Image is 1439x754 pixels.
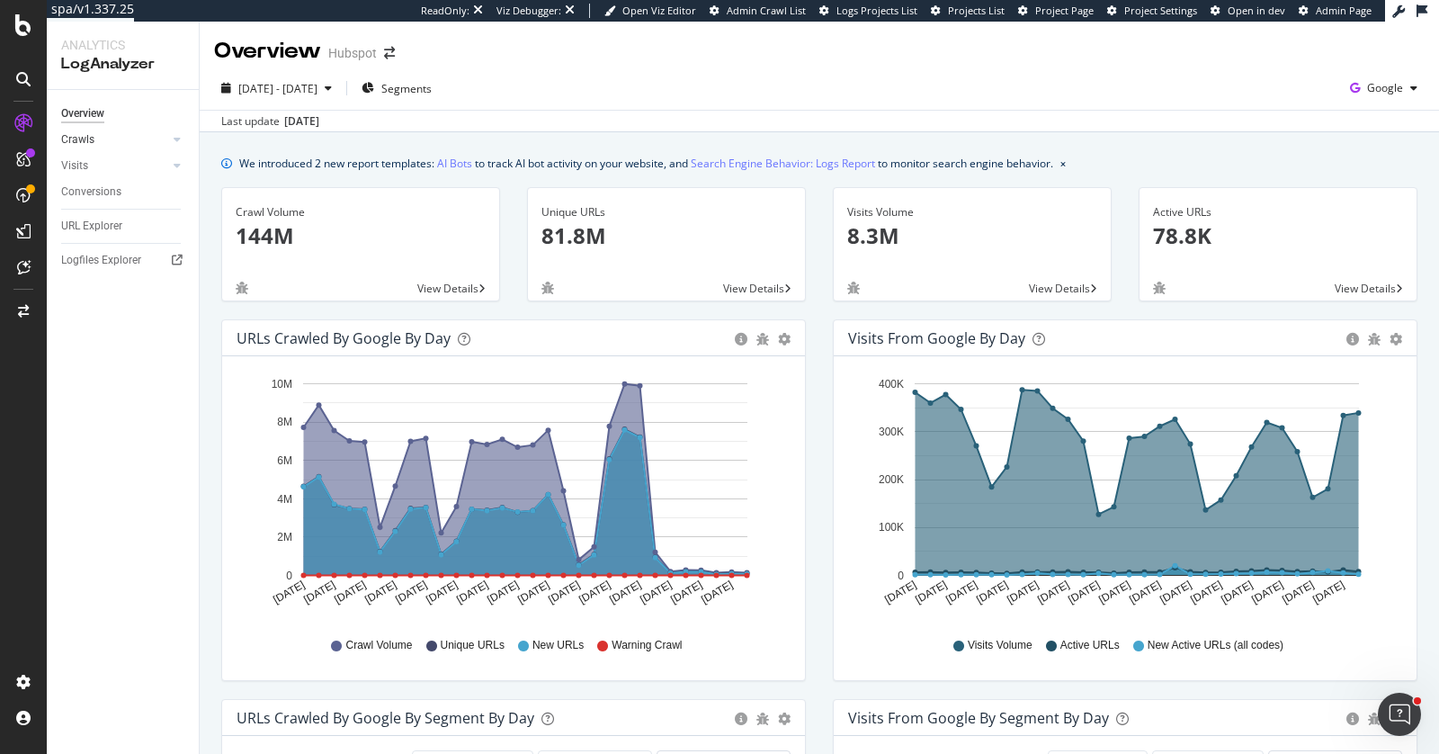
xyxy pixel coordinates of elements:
[384,47,395,59] div: arrow-right-arrow-left
[441,638,505,653] span: Unique URLs
[1280,579,1316,606] text: [DATE]
[61,183,121,202] div: Conversions
[532,638,584,653] span: New URLs
[301,579,337,606] text: [DATE]
[879,522,904,534] text: 100K
[214,36,321,67] div: Overview
[1148,638,1283,653] span: New Active URLs (all codes)
[546,579,582,606] text: [DATE]
[421,4,469,18] div: ReadOnly:
[541,282,554,294] div: bug
[1335,281,1396,296] span: View Details
[61,157,168,175] a: Visits
[622,4,696,17] span: Open Viz Editor
[221,113,319,130] div: Last update
[1378,693,1421,736] iframe: Intercom live chat
[1343,74,1425,103] button: Google
[1368,713,1381,725] div: bug
[454,579,490,606] text: [DATE]
[393,579,429,606] text: [DATE]
[848,329,1025,347] div: Visits from Google by day
[238,81,317,96] span: [DATE] - [DATE]
[61,130,168,149] a: Crawls
[1035,4,1094,17] span: Project Page
[699,579,735,606] text: [DATE]
[61,104,104,123] div: Overview
[836,4,917,17] span: Logs Projects List
[898,570,904,582] text: 0
[819,4,917,18] a: Logs Projects List
[778,713,791,725] div: gear
[332,579,368,606] text: [DATE]
[236,204,486,220] div: Crawl Volume
[943,579,979,606] text: [DATE]
[723,281,784,296] span: View Details
[607,579,643,606] text: [DATE]
[61,251,141,270] div: Logfiles Explorer
[1368,333,1381,346] div: bug
[913,579,949,606] text: [DATE]
[1188,579,1224,606] text: [DATE]
[1153,204,1403,220] div: Active URLs
[286,570,292,582] text: 0
[1029,281,1090,296] span: View Details
[848,371,1403,621] svg: A chart.
[61,183,186,202] a: Conversions
[968,638,1032,653] span: Visits Volume
[847,204,1097,220] div: Visits Volume
[612,638,682,653] span: Warning Crawl
[277,454,292,467] text: 6M
[1066,579,1102,606] text: [DATE]
[277,493,292,506] text: 4M
[735,333,747,346] div: circle-info
[638,579,674,606] text: [DATE]
[1219,579,1255,606] text: [DATE]
[879,378,904,390] text: 400K
[1127,579,1163,606] text: [DATE]
[362,579,398,606] text: [DATE]
[284,113,319,130] div: [DATE]
[1390,333,1402,346] div: gear
[354,74,439,103] button: Segments
[756,713,769,725] div: bug
[214,74,339,103] button: [DATE] - [DATE]
[756,333,769,346] div: bug
[437,154,472,173] a: AI Bots
[271,579,307,606] text: [DATE]
[541,220,791,251] p: 81.8M
[1056,150,1070,176] button: close banner
[1153,220,1403,251] p: 78.8K
[778,333,791,346] div: gear
[1249,579,1285,606] text: [DATE]
[1107,4,1197,18] a: Project Settings
[61,104,186,123] a: Overview
[61,54,184,75] div: LogAnalyzer
[1035,579,1071,606] text: [DATE]
[424,579,460,606] text: [DATE]
[948,4,1005,17] span: Projects List
[237,709,534,727] div: URLs Crawled by Google By Segment By Day
[328,44,377,62] div: Hubspot
[1060,638,1120,653] span: Active URLs
[691,154,875,173] a: Search Engine Behavior: Logs Report
[1096,579,1132,606] text: [DATE]
[1299,4,1372,18] a: Admin Page
[485,579,521,606] text: [DATE]
[236,282,248,294] div: bug
[61,36,184,54] div: Analytics
[879,473,904,486] text: 200K
[221,154,1417,173] div: info banner
[727,4,806,17] span: Admin Crawl List
[237,329,451,347] div: URLs Crawled by Google by day
[239,154,1053,173] div: We introduced 2 new report templates: to track AI bot activity on your website, and to monitor se...
[1124,4,1197,17] span: Project Settings
[710,4,806,18] a: Admin Crawl List
[735,713,747,725] div: circle-info
[847,282,860,294] div: bug
[1005,579,1041,606] text: [DATE]
[931,4,1005,18] a: Projects List
[604,4,696,18] a: Open Viz Editor
[61,157,88,175] div: Visits
[1367,80,1403,95] span: Google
